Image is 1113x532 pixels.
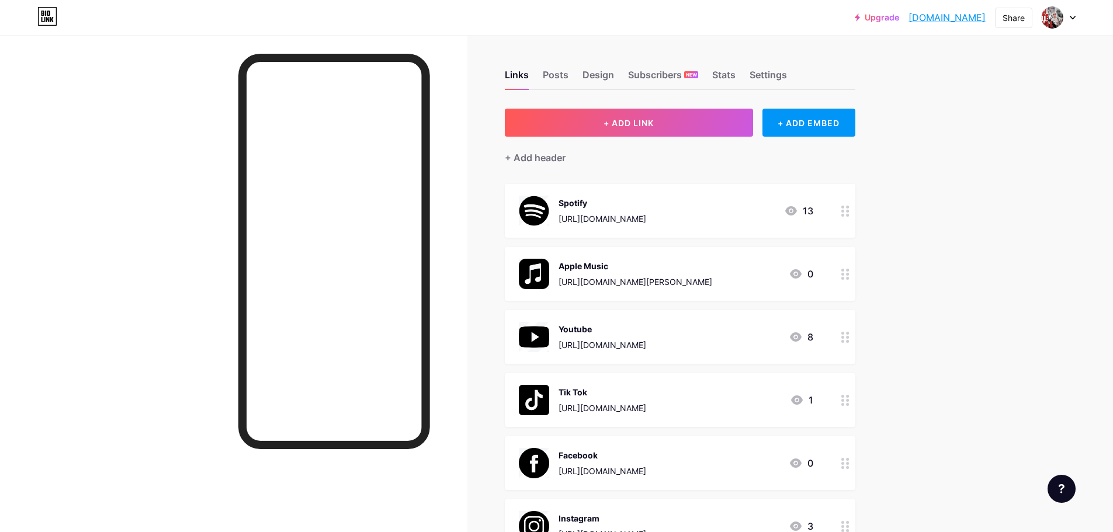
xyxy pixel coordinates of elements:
[519,259,549,289] img: Apple Music
[789,267,813,281] div: 0
[750,68,787,89] div: Settings
[559,339,646,351] div: [URL][DOMAIN_NAME]
[559,512,646,524] div: Instagram
[505,68,529,89] div: Links
[686,71,697,78] span: NEW
[1041,6,1063,29] img: soyrau
[628,68,698,89] div: Subscribers
[762,109,855,137] div: + ADD EMBED
[505,109,753,137] button: + ADD LINK
[909,11,986,25] a: [DOMAIN_NAME]
[1003,12,1025,24] div: Share
[559,197,646,209] div: Spotify
[559,386,646,398] div: Tik Tok
[559,402,646,414] div: [URL][DOMAIN_NAME]
[789,456,813,470] div: 0
[519,385,549,415] img: Tik Tok
[519,448,549,478] img: Facebook
[559,323,646,335] div: Youtube
[559,465,646,477] div: [URL][DOMAIN_NAME]
[519,322,549,352] img: Youtube
[559,276,712,288] div: [URL][DOMAIN_NAME][PERSON_NAME]
[505,151,566,165] div: + Add header
[790,393,813,407] div: 1
[559,449,646,461] div: Facebook
[582,68,614,89] div: Design
[855,13,899,22] a: Upgrade
[604,118,654,128] span: + ADD LINK
[784,204,813,218] div: 13
[712,68,736,89] div: Stats
[559,213,646,225] div: [URL][DOMAIN_NAME]
[789,330,813,344] div: 8
[543,68,568,89] div: Posts
[559,260,712,272] div: Apple Music
[519,196,549,226] img: Spotify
